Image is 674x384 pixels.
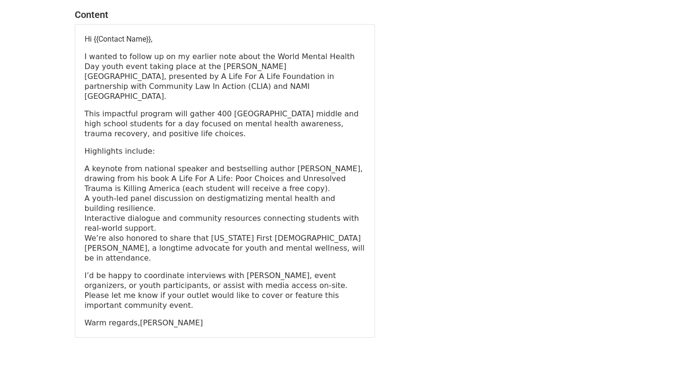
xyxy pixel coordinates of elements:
p: We’re also honored to share that [US_STATE] First [DEMOGRAPHIC_DATA] [PERSON_NAME], a longtime ad... [85,233,365,263]
p: Highlights include: [85,146,365,156]
span: Hi {{Contact Name}}, [85,35,152,44]
iframe: Chat Widget [627,339,674,384]
p: A youth-led panel discussion on destigmatizing mental health and building resilience. [85,193,365,213]
p: Warm regards,[PERSON_NAME] [85,318,365,328]
p: A keynote from national speaker and bestselling author [PERSON_NAME], drawing from his book A Lif... [85,164,365,193]
p: I wanted to follow up on my earlier note about the World Mental Health Day youth event taking pla... [85,52,365,101]
p: This impactful program will gather 400 [GEOGRAPHIC_DATA] middle and high school students for a da... [85,109,365,139]
p: I’d be happy to coordinate interviews with [PERSON_NAME], event organizers, or youth participants... [85,271,365,310]
h4: Content [75,9,375,20]
p: Interactive dialogue and community resources connecting students with real-world support. [85,213,365,233]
